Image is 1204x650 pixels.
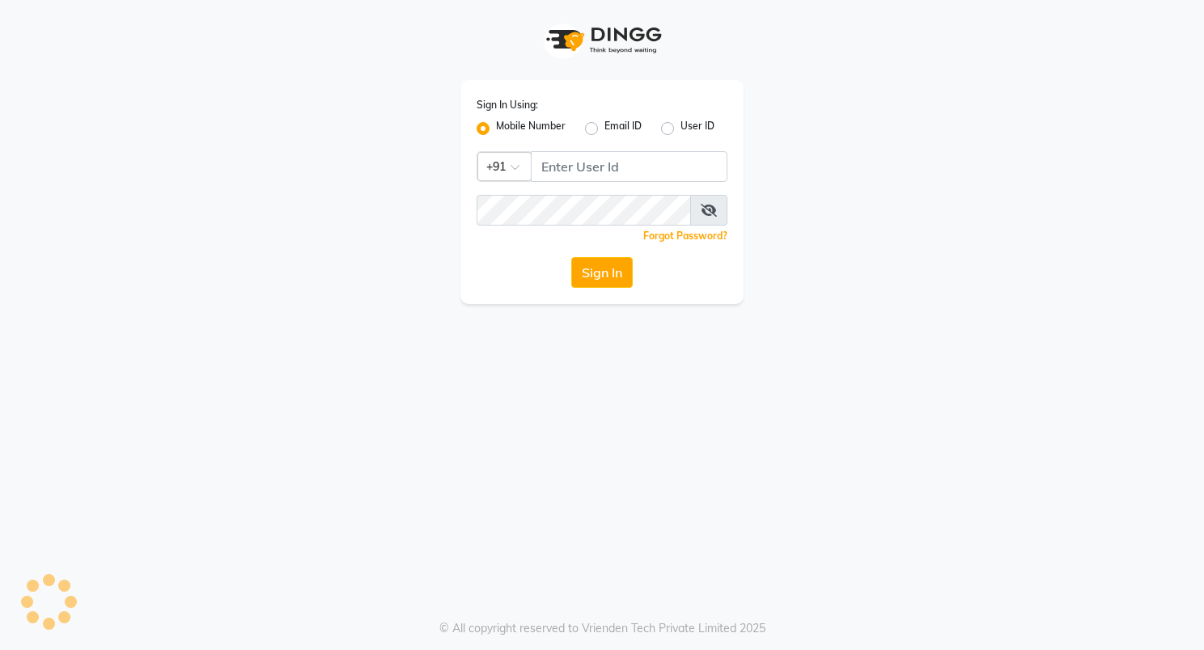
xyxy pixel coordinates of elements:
label: User ID [680,119,714,138]
input: Username [531,151,727,182]
label: Email ID [604,119,642,138]
a: Forgot Password? [643,230,727,242]
img: logo1.svg [537,16,667,64]
button: Sign In [571,257,633,288]
input: Username [477,195,691,226]
label: Mobile Number [496,119,566,138]
label: Sign In Using: [477,98,538,112]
